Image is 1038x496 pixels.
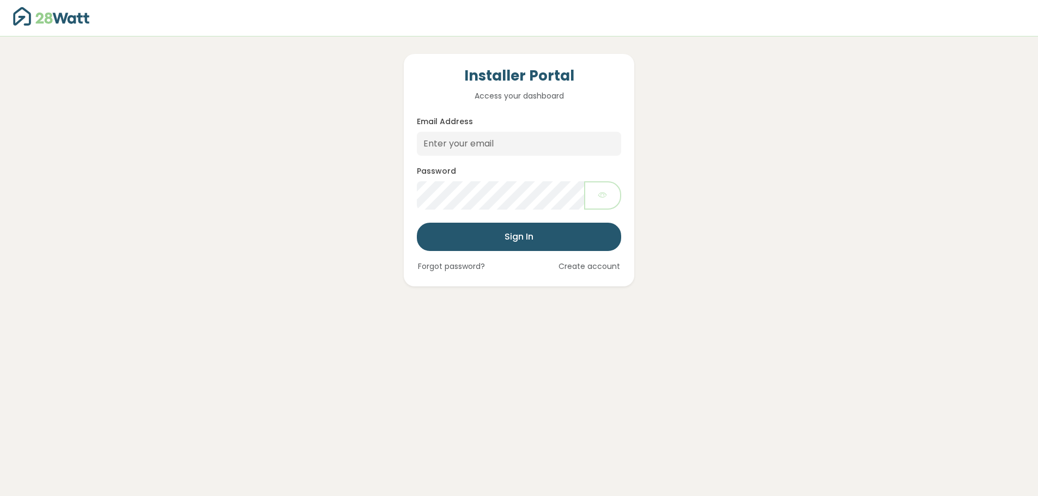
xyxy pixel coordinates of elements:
img: 28Watt [13,7,89,26]
button: Sign In [417,223,621,251]
p: Access your dashboard [417,90,621,102]
button: Forgot password? [417,260,486,273]
input: Enter your email [417,132,621,156]
label: Email Address [417,116,473,127]
h4: Installer Portal [417,67,621,85]
label: Password [417,166,456,177]
a: Create account [557,260,621,273]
